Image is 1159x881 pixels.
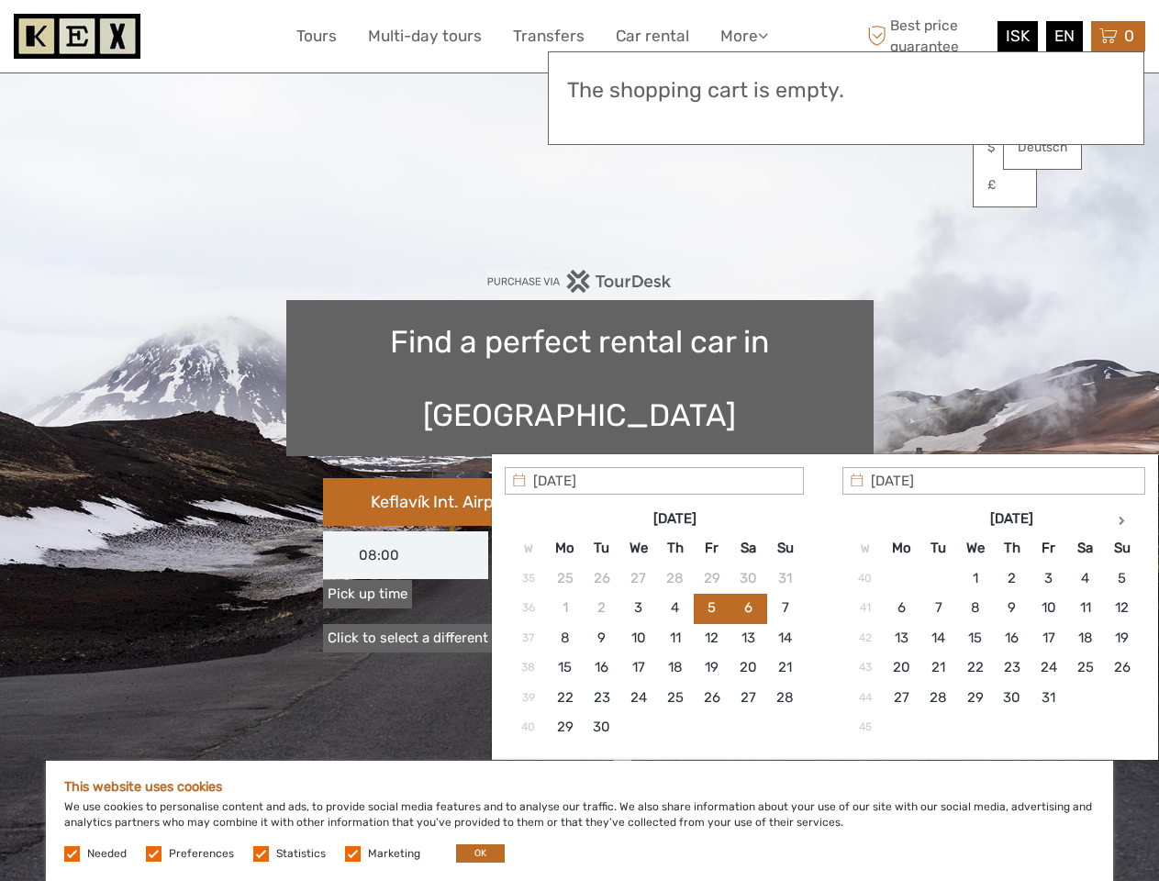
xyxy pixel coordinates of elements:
[547,594,584,623] td: 1
[657,623,694,652] td: 11
[994,683,1031,712] td: 30
[1067,623,1104,652] td: 18
[87,846,127,862] label: Needed
[1104,534,1141,563] th: Su
[510,712,547,742] td: 40
[730,534,767,563] th: Sa
[486,270,673,293] img: PurchaseViaTourDesk.png
[884,653,920,683] td: 20
[26,32,207,47] p: We're away right now. Please check back later!
[510,563,547,593] td: 35
[994,623,1031,652] td: 16
[974,169,1036,202] a: £
[567,78,1125,104] h3: The shopping cart is empty.
[46,761,1113,881] div: We use cookies to personalise content and ads, to provide social media features and to analyse ou...
[730,623,767,652] td: 13
[847,712,884,742] td: 45
[1004,131,1081,164] a: Deutsch
[276,846,326,862] label: Statistics
[1031,563,1067,593] td: 3
[957,623,994,652] td: 15
[1006,27,1030,45] span: ISK
[64,779,1095,795] h5: This website uses cookies
[767,594,804,623] td: 7
[957,683,994,712] td: 29
[584,653,620,683] td: 16
[584,623,620,652] td: 9
[368,23,482,50] a: Multi-day tours
[957,653,994,683] td: 22
[847,683,884,712] td: 44
[584,505,767,534] th: [DATE]
[694,594,730,623] td: 5
[1067,653,1104,683] td: 25
[510,653,547,683] td: 38
[620,683,657,712] td: 24
[920,683,957,712] td: 28
[14,14,140,59] img: 1261-44dab5bb-39f8-40da-b0c2-4d9fce00897c_logo_small.jpg
[767,563,804,593] td: 31
[547,653,584,683] td: 15
[920,594,957,623] td: 7
[296,23,337,50] a: Tours
[884,623,920,652] td: 13
[1067,563,1104,593] td: 4
[547,563,584,593] td: 25
[730,563,767,593] td: 30
[584,563,620,593] td: 26
[211,28,233,50] button: Open LiveChat chat widget
[1067,534,1104,563] th: Sa
[957,563,994,593] td: 1
[767,653,804,683] td: 21
[657,653,694,683] td: 18
[620,563,657,593] td: 27
[547,534,584,563] th: Mo
[1031,623,1067,652] td: 17
[323,478,580,526] button: Keflavík Int. Airport
[767,623,804,652] td: 14
[920,505,1104,534] th: [DATE]
[513,23,585,50] a: Transfers
[730,653,767,683] td: 20
[694,653,730,683] td: 19
[584,534,620,563] th: Tu
[694,563,730,593] td: 29
[657,594,694,623] td: 4
[884,534,920,563] th: Mo
[620,623,657,652] td: 10
[1046,21,1083,51] div: EN
[1031,594,1067,623] td: 10
[1104,653,1141,683] td: 26
[1067,594,1104,623] td: 11
[920,623,957,652] td: 14
[368,846,420,862] label: Marketing
[767,534,804,563] th: Su
[616,23,689,50] a: Car rental
[456,844,505,863] button: OK
[547,623,584,652] td: 8
[323,580,412,608] label: Pick up time
[1104,623,1141,652] td: 19
[323,531,488,579] input: Pick up time
[994,563,1031,593] td: 2
[286,300,874,456] h1: Find a perfect rental car in [GEOGRAPHIC_DATA]
[884,683,920,712] td: 27
[994,534,1031,563] th: Th
[547,683,584,712] td: 22
[510,683,547,712] td: 39
[720,23,768,50] a: More
[863,16,993,56] span: Best price guarantee
[957,594,994,623] td: 8
[767,683,804,712] td: 28
[657,534,694,563] th: Th
[847,653,884,683] td: 43
[547,712,584,742] td: 29
[847,594,884,623] td: 41
[584,712,620,742] td: 30
[657,683,694,712] td: 25
[730,683,767,712] td: 27
[620,534,657,563] th: We
[974,131,1036,164] a: $
[1031,653,1067,683] td: 24
[694,623,730,652] td: 12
